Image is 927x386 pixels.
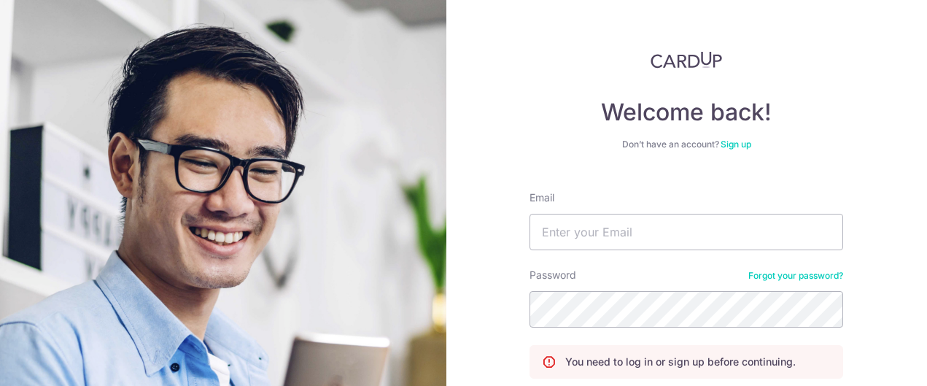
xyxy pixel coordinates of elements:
a: Sign up [721,139,751,150]
img: CardUp Logo [651,51,722,69]
h4: Welcome back! [530,98,843,127]
a: Forgot your password? [748,270,843,282]
label: Email [530,190,554,205]
label: Password [530,268,576,282]
p: You need to log in or sign up before continuing. [565,355,796,369]
input: Enter your Email [530,214,843,250]
div: Don’t have an account? [530,139,843,150]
